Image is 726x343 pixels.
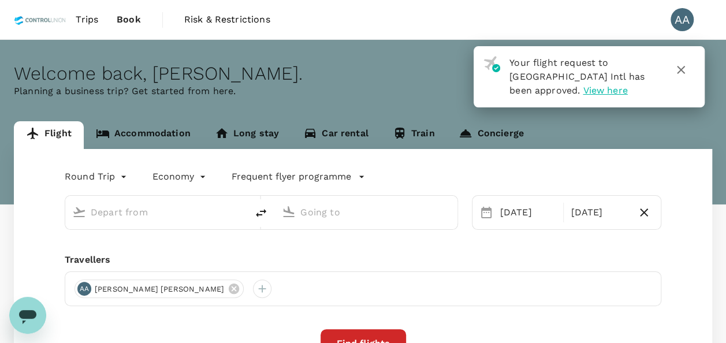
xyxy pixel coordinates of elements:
[566,201,632,224] div: [DATE]
[509,57,645,96] span: Your flight request to [GEOGRAPHIC_DATA] Intl has been approved.
[449,211,452,213] button: Open
[152,167,209,186] div: Economy
[88,284,231,295] span: [PERSON_NAME] [PERSON_NAME]
[14,121,84,149] a: Flight
[184,13,270,27] span: Risk & Restrictions
[65,253,661,267] div: Travellers
[671,8,694,31] div: AA
[14,7,66,32] img: Control Union Malaysia Sdn. Bhd.
[14,84,712,98] p: Planning a business trip? Get started from here.
[117,13,141,27] span: Book
[14,63,712,84] div: Welcome back , [PERSON_NAME] .
[91,203,223,221] input: Depart from
[247,199,275,227] button: delete
[65,167,129,186] div: Round Trip
[84,121,203,149] a: Accommodation
[77,282,91,296] div: AA
[300,203,433,221] input: Going to
[9,297,46,334] iframe: Button to launch messaging window
[203,121,291,149] a: Long stay
[446,121,535,149] a: Concierge
[232,170,365,184] button: Frequent flyer programme
[496,201,561,224] div: [DATE]
[583,85,627,96] span: View here
[76,13,98,27] span: Trips
[483,56,500,72] img: flight-approved
[239,211,241,213] button: Open
[381,121,447,149] a: Train
[75,279,244,298] div: AA[PERSON_NAME] [PERSON_NAME]
[291,121,381,149] a: Car rental
[232,170,351,184] p: Frequent flyer programme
